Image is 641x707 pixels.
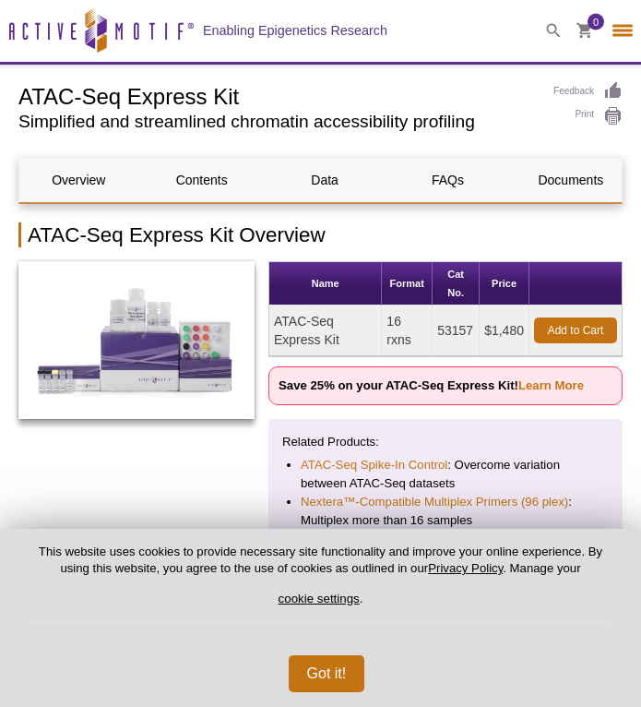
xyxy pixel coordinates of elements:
[553,106,623,126] a: Print
[433,306,480,356] td: 53157
[282,433,609,451] p: Related Products:
[279,592,360,605] button: cookie settings
[553,81,623,102] a: Feedback
[382,262,433,306] th: Format
[518,378,584,392] a: Learn More
[18,261,255,419] img: ATAC-Seq Express Kit
[266,158,385,202] a: Data
[512,158,631,202] a: Documents
[428,561,503,575] a: Privacy Policy
[279,378,584,392] strong: Save 25% on your ATAC-Seq Express Kit!
[269,306,382,356] td: ATAC-Seq Express Kit
[480,262,529,306] th: Price
[301,456,590,493] li: : Overcome variation between ATAC-Seq datasets
[433,262,480,306] th: Cat No.
[289,655,365,692] button: Got it!
[18,81,535,109] h1: ATAC-Seq Express Kit
[480,306,529,356] td: $1,480
[30,544,611,622] p: This website uses cookies to provide necessary site functionality and improve your online experie...
[301,456,447,474] a: ATAC-Seq Spike-In Control
[18,114,535,130] h2: Simplified and streamlined chromatin accessibility profiling
[301,493,568,511] a: Nextera™-Compatible Multiplex Primers (96 plex)
[534,318,617,343] a: Add to Cart
[19,158,138,202] a: Overview
[382,306,433,356] td: 16 rxns
[593,14,599,30] span: 0
[301,493,590,530] li: : Multiplex more than 16 samples
[203,22,387,39] h2: Enabling Epigenetics Research
[388,158,507,202] a: FAQs
[18,222,623,247] h2: ATAC-Seq Express Kit Overview
[269,262,382,306] th: Name
[576,23,593,42] a: 0
[142,158,261,202] a: Contents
